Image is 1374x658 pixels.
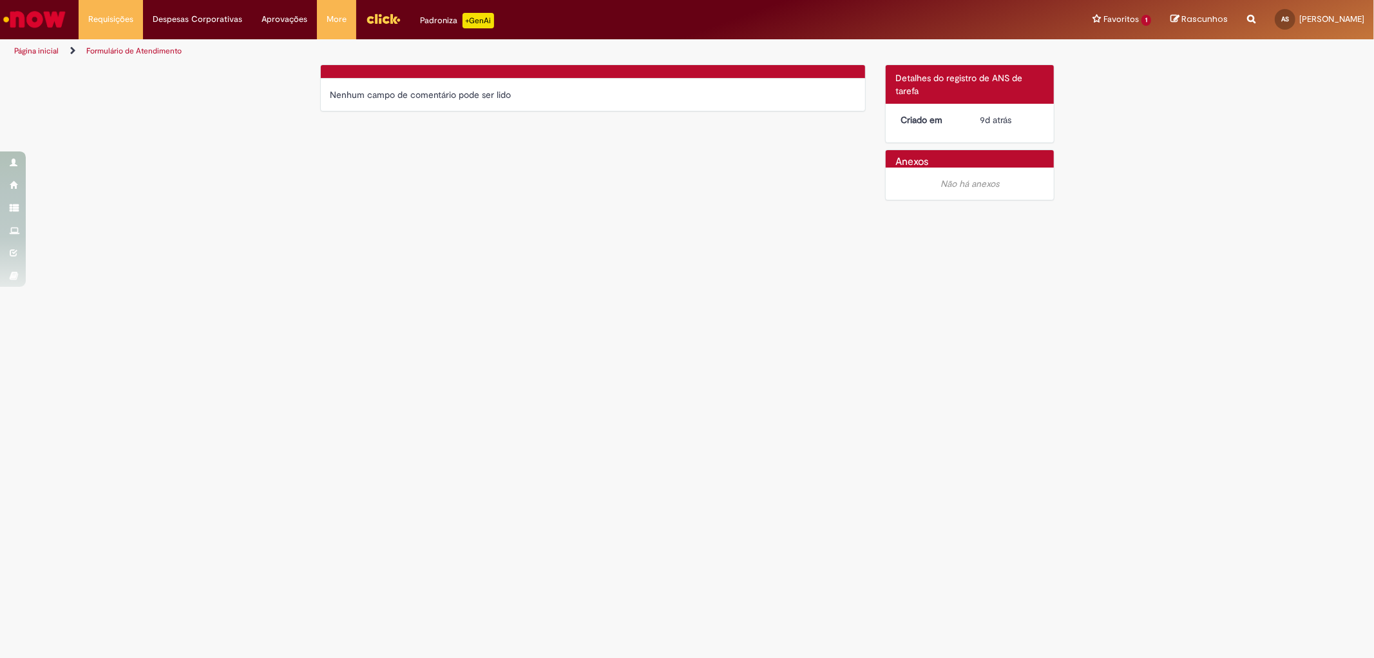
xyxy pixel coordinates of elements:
dt: Criado em [891,113,970,126]
a: Página inicial [14,46,59,56]
span: Favoritos [1103,13,1139,26]
div: Nenhum campo de comentário pode ser lido [330,88,856,101]
span: [PERSON_NAME] [1299,14,1364,24]
a: Rascunhos [1170,14,1228,26]
time: 22/09/2025 16:29:26 [980,114,1011,126]
span: Requisições [88,13,133,26]
span: Aprovações [262,13,307,26]
img: ServiceNow [1,6,68,32]
div: Padroniza [420,13,494,28]
div: 22/09/2025 16:29:26 [980,113,1040,126]
span: Detalhes do registro de ANS de tarefa [895,72,1022,97]
img: click_logo_yellow_360x200.png [366,9,401,28]
a: Formulário de Atendimento [86,46,182,56]
span: More [327,13,347,26]
p: +GenAi [463,13,494,28]
span: 9d atrás [980,114,1011,126]
span: Despesas Corporativas [153,13,242,26]
span: AS [1281,15,1289,23]
h2: Anexos [895,157,928,168]
span: Rascunhos [1181,13,1228,25]
span: 1 [1141,15,1151,26]
ul: Trilhas de página [10,39,906,63]
em: Não há anexos [940,178,999,189]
